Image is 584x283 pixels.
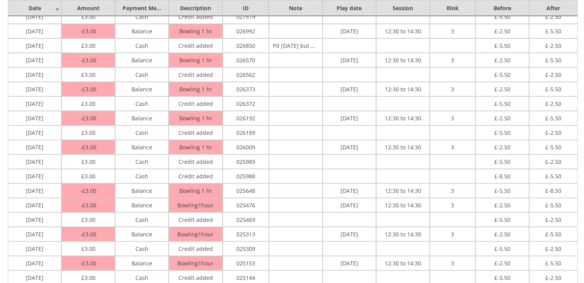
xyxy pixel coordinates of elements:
td: [DATE] [8,183,61,198]
td: [DATE] [8,140,61,154]
span: 3.00 [80,56,96,64]
td: [DATE] [8,154,61,169]
td: Balance [115,198,169,212]
td: 3 [430,82,476,96]
td: [DATE] [323,53,376,67]
td: Balance [115,140,169,154]
td: 3 [430,140,476,154]
span: 3.00 [81,243,96,252]
span: -5.50 [494,98,510,107]
span: -8.50 [546,185,562,194]
span: -8.50 [494,171,510,180]
td: 025989 [223,154,269,169]
td: Credit added [169,125,222,140]
td: Balance [115,111,169,125]
td: Bowling 1 hr [169,183,222,198]
span: 3.00 [80,201,96,209]
td: 3 [430,198,476,212]
td: 025476 [223,198,269,212]
td: Balance [115,227,169,241]
span: -5.50 [494,185,510,194]
span: -5.50 [494,127,510,136]
td: Bowling 1 hr [169,82,222,96]
td: [DATE] [8,24,61,38]
span: -5.50 [546,229,562,238]
span: -5.50 [546,258,562,267]
td: 025469 [223,212,269,227]
td: Credit added [169,67,222,82]
td: Balance [115,256,169,270]
td: [DATE] [8,227,61,241]
span: -2.50 [546,156,562,165]
td: 12:30 to 14:30 [376,198,430,212]
span: -2.50 [494,200,510,209]
td: Bowling 1 hr [169,111,222,125]
td: Cash [115,9,169,24]
td: [DATE] [8,53,61,67]
td: Cash [115,125,169,140]
td: 026372 [223,96,269,111]
td: [DATE] [8,198,61,212]
td: [DATE] [323,24,376,38]
span: -5.50 [546,141,562,151]
td: 3 [430,24,476,38]
td: Cash [115,241,169,256]
span: 3.00 [81,98,96,107]
span: -2.50 [494,258,510,267]
td: Credit added [169,96,222,111]
td: 12:30 to 14:30 [376,227,430,241]
span: -2.50 [494,112,510,122]
td: [DATE] [8,38,61,53]
span: -2.50 [494,54,510,64]
td: Credit added [169,9,222,24]
td: [DATE] [8,241,61,256]
span: -2.50 [494,25,510,35]
span: 3.00 [80,27,96,35]
span: -5.50 [546,25,562,35]
td: Cash [115,96,169,111]
td: 025648 [223,183,269,198]
span: -2.50 [546,214,562,223]
td: 026009 [223,140,269,154]
td: Bowling1hour [169,227,222,241]
td: 027519 [223,9,269,24]
span: -2.50 [494,141,510,151]
td: Cash [115,154,169,169]
span: 3.00 [80,187,96,194]
td: 12:30 to 14:30 [376,82,430,96]
td: Credit added [169,154,222,169]
span: 3.00 [80,230,96,238]
td: [DATE] [323,227,376,241]
td: [DATE] [323,140,376,154]
span: 3.00 [80,143,96,151]
td: 12:30 to 14:30 [376,111,430,125]
td: Credit added [169,241,222,256]
td: 3 [430,183,476,198]
span: -5.50 [494,69,510,78]
td: Cash [115,67,169,82]
td: [DATE] [8,212,61,227]
td: 026992 [223,24,269,38]
td: 12:30 to 14:30 [376,53,430,67]
td: [DATE] [8,256,61,270]
td: 12:30 to 14:30 [376,24,430,38]
span: 3.00 [81,272,96,281]
td: Bowling 1 hr [169,24,222,38]
span: -2.50 [494,83,510,93]
td: Pd [DATE] but not put on by MC [269,38,323,53]
span: -5.50 [494,214,510,223]
td: 3 [430,227,476,241]
td: Cash [115,212,169,227]
td: 3 [430,53,476,67]
td: [DATE] [8,169,61,183]
span: -5.50 [546,83,562,93]
td: 3 [430,256,476,270]
td: 025153 [223,256,269,270]
span: 3.00 [81,214,96,223]
td: 12:30 to 14:30 [376,183,430,198]
td: Balance [115,82,169,96]
td: 026850 [223,38,269,53]
td: Cash [115,38,169,53]
span: -2.50 [546,98,562,107]
span: -2.50 [546,69,562,78]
